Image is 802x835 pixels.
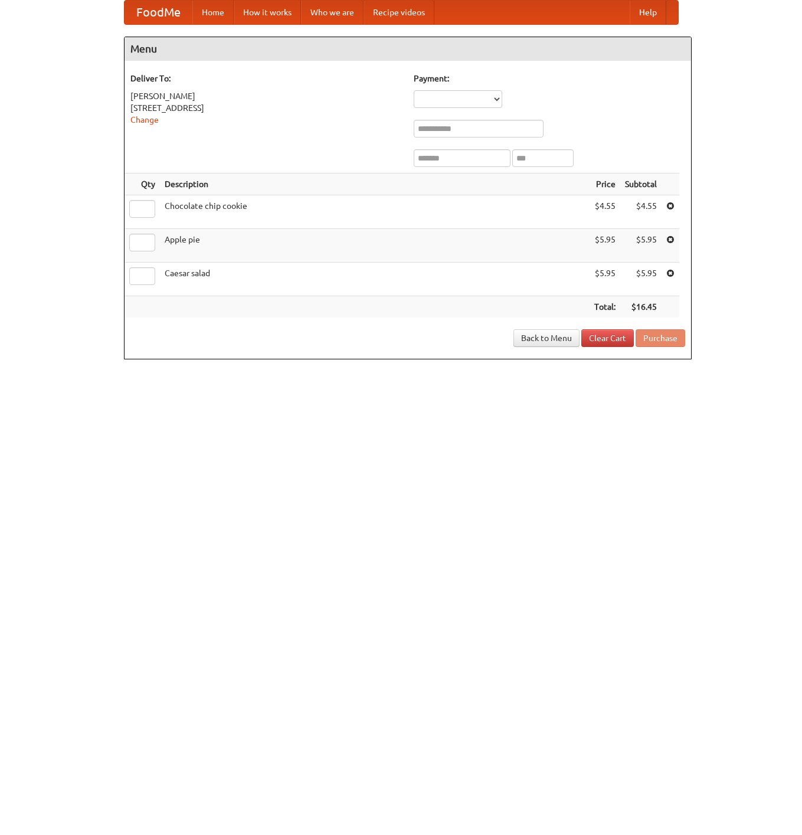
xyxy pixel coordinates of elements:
[125,37,691,61] h4: Menu
[234,1,301,24] a: How it works
[636,329,685,347] button: Purchase
[590,195,620,229] td: $4.55
[130,115,159,125] a: Change
[301,1,364,24] a: Who we are
[192,1,234,24] a: Home
[125,173,160,195] th: Qty
[590,173,620,195] th: Price
[590,229,620,263] td: $5.95
[414,73,685,84] h5: Payment:
[630,1,666,24] a: Help
[620,296,662,318] th: $16.45
[160,229,590,263] td: Apple pie
[130,73,402,84] h5: Deliver To:
[160,263,590,296] td: Caesar salad
[620,195,662,229] td: $4.55
[160,173,590,195] th: Description
[160,195,590,229] td: Chocolate chip cookie
[130,102,402,114] div: [STREET_ADDRESS]
[590,296,620,318] th: Total:
[620,229,662,263] td: $5.95
[581,329,634,347] a: Clear Cart
[513,329,580,347] a: Back to Menu
[125,1,192,24] a: FoodMe
[130,90,402,102] div: [PERSON_NAME]
[620,263,662,296] td: $5.95
[590,263,620,296] td: $5.95
[620,173,662,195] th: Subtotal
[364,1,434,24] a: Recipe videos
